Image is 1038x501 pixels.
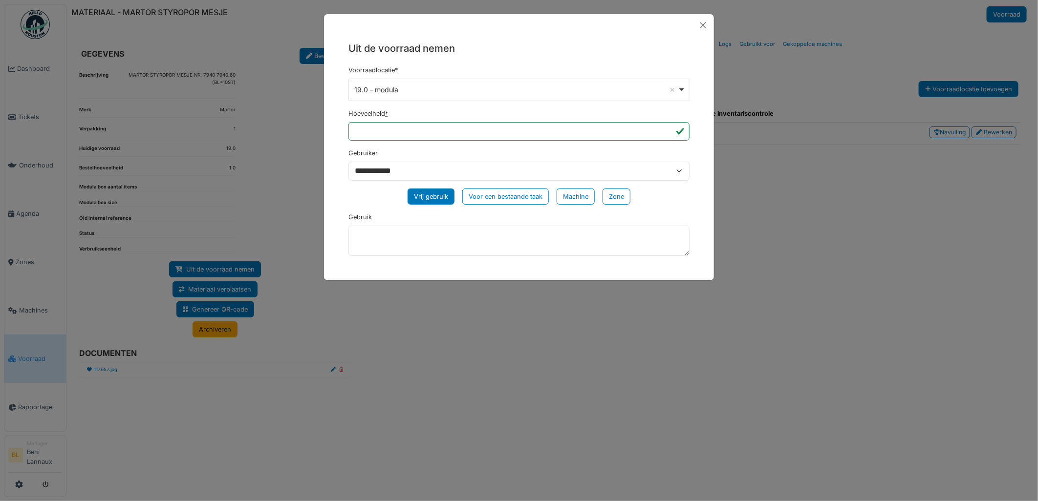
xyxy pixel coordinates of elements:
[668,85,677,95] button: Remove item: '126081'
[348,109,388,118] label: Hoeveelheid
[557,188,595,205] div: Machine
[348,65,398,75] label: Voorraadlocatie
[348,41,690,56] h5: Uit de voorraad nemen
[462,188,549,205] div: Voor een bestaande taak
[603,188,630,205] div: Zone
[385,110,388,117] abbr: Verplicht
[395,66,398,74] abbr: Verplicht
[408,188,454,205] div: Vrij gebruik
[348,212,372,222] label: Gebruik
[348,148,378,158] label: Gebruiker
[696,18,710,32] button: Close
[355,84,678,95] div: 19.0 - modula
